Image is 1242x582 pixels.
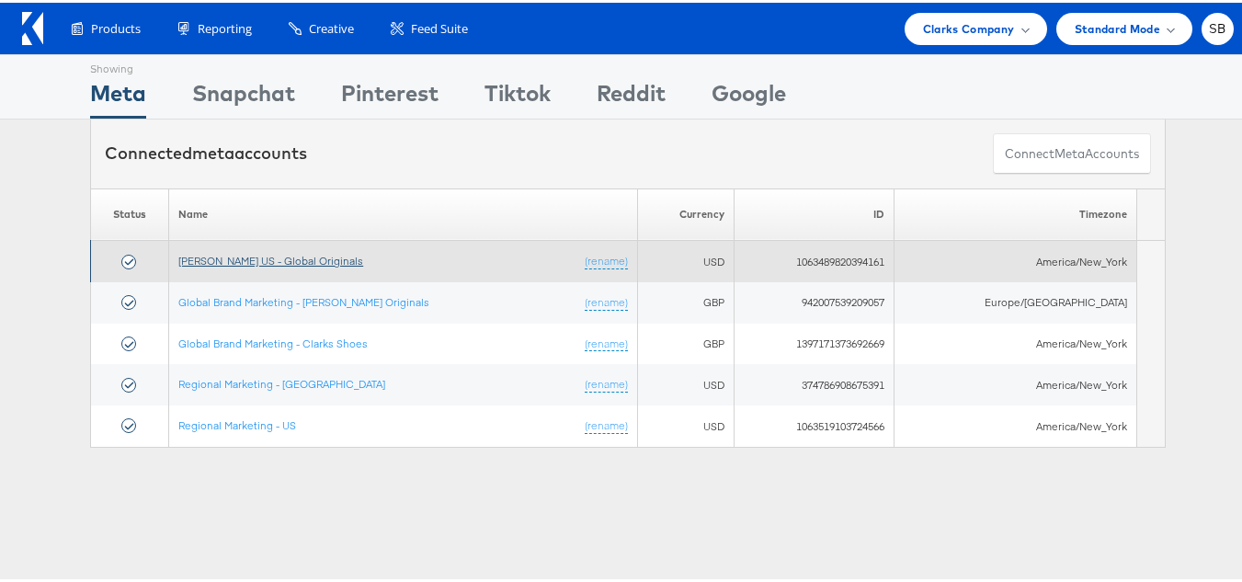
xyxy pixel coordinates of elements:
[178,374,385,388] a: Regional Marketing - [GEOGRAPHIC_DATA]
[597,74,666,116] div: Reddit
[734,186,894,238] th: ID
[712,74,786,116] div: Google
[734,321,894,362] td: 1397171373692669
[894,238,1136,280] td: America/New_York
[90,52,146,74] div: Showing
[198,17,252,35] span: Reporting
[637,280,734,321] td: GBP
[734,280,894,321] td: 942007539209057
[734,403,894,444] td: 1063519103724566
[91,17,141,35] span: Products
[1054,143,1085,160] span: meta
[894,280,1136,321] td: Europe/[GEOGRAPHIC_DATA]
[1075,17,1160,36] span: Standard Mode
[894,361,1136,403] td: America/New_York
[637,403,734,444] td: USD
[585,251,628,267] a: (rename)
[484,74,551,116] div: Tiktok
[178,251,363,265] a: [PERSON_NAME] US - Global Originals
[637,361,734,403] td: USD
[169,186,638,238] th: Name
[178,416,296,429] a: Regional Marketing - US
[923,17,1015,36] span: Clarks Company
[637,238,734,280] td: USD
[1209,20,1226,32] span: SB
[734,238,894,280] td: 1063489820394161
[192,140,234,161] span: meta
[637,321,734,362] td: GBP
[90,74,146,116] div: Meta
[91,186,169,238] th: Status
[734,361,894,403] td: 374786908675391
[585,374,628,390] a: (rename)
[192,74,295,116] div: Snapchat
[585,292,628,308] a: (rename)
[341,74,439,116] div: Pinterest
[993,131,1151,172] button: ConnectmetaAccounts
[309,17,354,35] span: Creative
[894,186,1136,238] th: Timezone
[585,416,628,431] a: (rename)
[178,334,368,348] a: Global Brand Marketing - Clarks Shoes
[178,292,429,306] a: Global Brand Marketing - [PERSON_NAME] Originals
[411,17,468,35] span: Feed Suite
[894,403,1136,444] td: America/New_York
[585,334,628,349] a: (rename)
[894,321,1136,362] td: America/New_York
[105,139,307,163] div: Connected accounts
[637,186,734,238] th: Currency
